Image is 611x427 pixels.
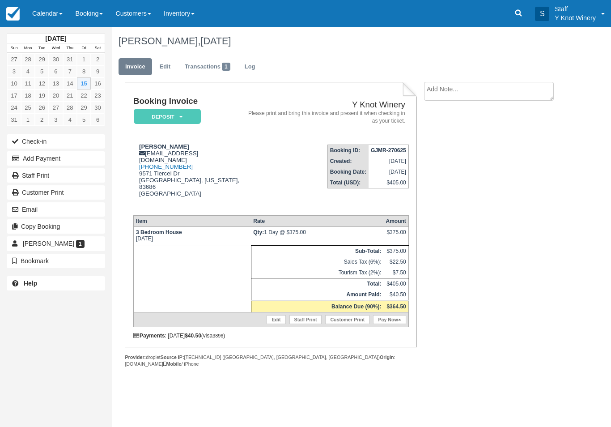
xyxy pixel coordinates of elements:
[7,276,105,290] a: Help
[21,53,35,65] a: 28
[134,109,201,124] em: Deposit
[49,114,63,126] a: 3
[63,114,77,126] a: 4
[23,240,74,247] span: [PERSON_NAME]
[6,7,20,21] img: checkfront-main-nav-mini-logo.png
[21,65,35,77] a: 4
[251,301,383,312] th: Balance Due (90%):
[251,278,383,290] th: Total:
[91,90,105,102] a: 23
[7,219,105,234] button: Copy Booking
[369,156,408,167] td: [DATE]
[386,229,406,243] div: $375.00
[267,315,285,324] a: Edit
[49,77,63,90] a: 13
[383,278,408,290] td: $405.00
[383,246,408,257] td: $375.00
[91,53,105,65] a: 2
[383,216,408,227] th: Amount
[21,102,35,114] a: 25
[327,177,369,188] th: Total (USD):
[139,143,189,150] strong: [PERSON_NAME]
[77,114,91,126] a: 5
[247,100,405,110] h2: Y Knot Winery
[212,333,223,338] small: 3896
[133,143,244,208] div: [EMAIL_ADDRESS][DOMAIN_NAME] 9571 Tiercel Dr [GEOGRAPHIC_DATA], [US_STATE], 83686 [GEOGRAPHIC_DATA]
[251,256,383,267] td: Sales Tax (6%):
[7,134,105,149] button: Check-in
[35,102,49,114] a: 26
[7,114,21,126] a: 31
[91,65,105,77] a: 9
[133,227,251,245] td: [DATE]
[24,280,37,287] b: Help
[63,43,77,53] th: Thu
[7,43,21,53] th: Sun
[91,114,105,126] a: 6
[253,229,264,235] strong: Qty
[178,58,237,76] a: Transactions1
[251,289,383,301] th: Amount Paid:
[35,77,49,90] a: 12
[383,256,408,267] td: $22.50
[369,167,408,177] td: [DATE]
[133,216,251,227] th: Item
[119,36,564,47] h1: [PERSON_NAME],
[251,267,383,278] td: Tourism Tax (2%):
[63,65,77,77] a: 7
[386,303,406,310] strong: $364.50
[49,102,63,114] a: 27
[63,90,77,102] a: 21
[21,43,35,53] th: Mon
[327,156,369,167] th: Created:
[7,236,105,251] a: [PERSON_NAME] 1
[7,151,105,166] button: Add Payment
[251,216,383,227] th: Rate
[7,168,105,183] a: Staff Print
[555,13,596,22] p: Y Knot Winery
[371,147,406,154] strong: GJMR-270625
[21,114,35,126] a: 1
[153,58,177,76] a: Edit
[373,315,406,324] a: Pay Now
[77,77,91,90] a: 15
[77,102,91,114] a: 29
[327,145,369,156] th: Booking ID:
[91,43,105,53] th: Sat
[251,246,383,257] th: Sub-Total:
[136,229,182,235] strong: 3 Bedroom House
[383,267,408,278] td: $7.50
[63,102,77,114] a: 28
[133,333,409,339] div: : [DATE] (visa )
[7,53,21,65] a: 27
[49,53,63,65] a: 30
[77,43,91,53] th: Fri
[77,90,91,102] a: 22
[383,289,408,301] td: $40.50
[45,35,66,42] strong: [DATE]
[7,102,21,114] a: 24
[125,354,417,367] div: droplet [TECHNICAL_ID] ([GEOGRAPHIC_DATA], [GEOGRAPHIC_DATA], [GEOGRAPHIC_DATA]) : [DOMAIN_NAME] ...
[77,53,91,65] a: 1
[7,254,105,268] button: Bookmark
[7,65,21,77] a: 3
[35,114,49,126] a: 2
[369,177,408,188] td: $405.00
[21,90,35,102] a: 18
[222,63,230,71] span: 1
[35,90,49,102] a: 19
[7,90,21,102] a: 17
[133,97,244,106] h1: Booking Invoice
[200,35,231,47] span: [DATE]
[185,333,201,339] strong: $40.50
[91,102,105,114] a: 30
[7,185,105,200] a: Customer Print
[35,53,49,65] a: 29
[7,77,21,90] a: 10
[327,167,369,177] th: Booking Date:
[63,77,77,90] a: 14
[21,77,35,90] a: 11
[238,58,262,76] a: Log
[49,90,63,102] a: 20
[35,43,49,53] th: Tue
